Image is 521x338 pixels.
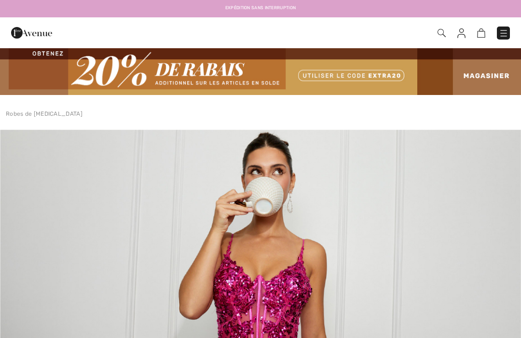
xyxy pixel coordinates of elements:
[11,23,52,42] img: 1ère Avenue
[499,28,508,38] img: Menu
[438,29,446,37] img: Recherche
[6,110,82,117] a: Robes de [MEDICAL_DATA]
[477,28,485,38] img: Panier d'achat
[11,27,52,37] a: 1ère Avenue
[457,28,466,38] img: Mes infos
